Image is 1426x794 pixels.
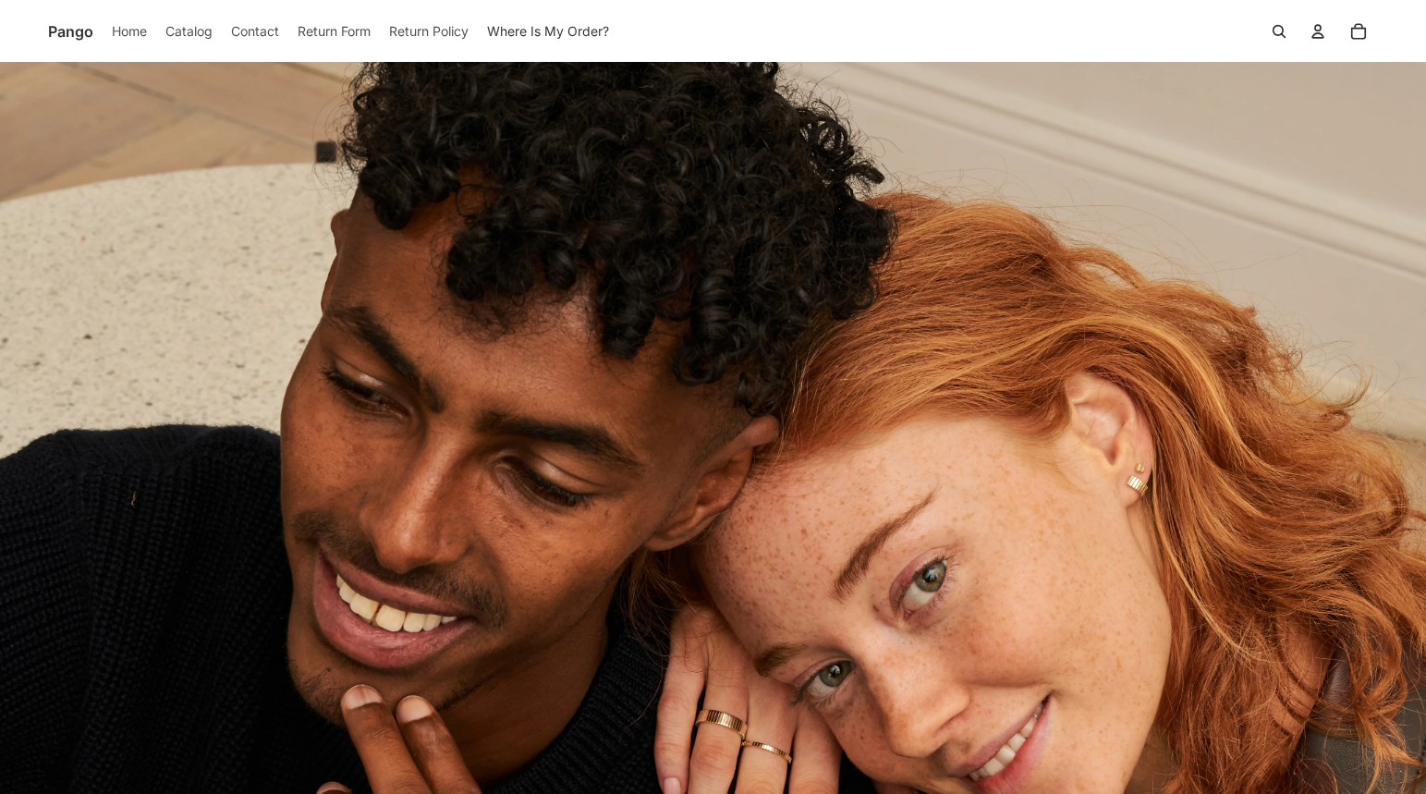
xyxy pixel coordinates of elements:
button: Open search [1259,11,1299,52]
span: Pango [48,20,93,43]
a: Catalog [165,11,213,52]
a: Contact [231,11,279,52]
a: Home [112,11,147,52]
summary: Open account menu [1298,11,1338,52]
span: Return Form [298,20,371,42]
span: Where Is My Order? [487,20,609,42]
span: Catalog [165,20,213,42]
span: Return Policy [389,20,469,42]
span: Contact [231,20,279,42]
a: Pango [48,11,93,52]
span: Home [112,20,147,42]
button: Open cart Total items in cart: 0 [1338,11,1379,52]
a: Where Is My Order? [487,11,609,52]
a: Return Policy [389,11,469,52]
a: Return Form [298,11,371,52]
